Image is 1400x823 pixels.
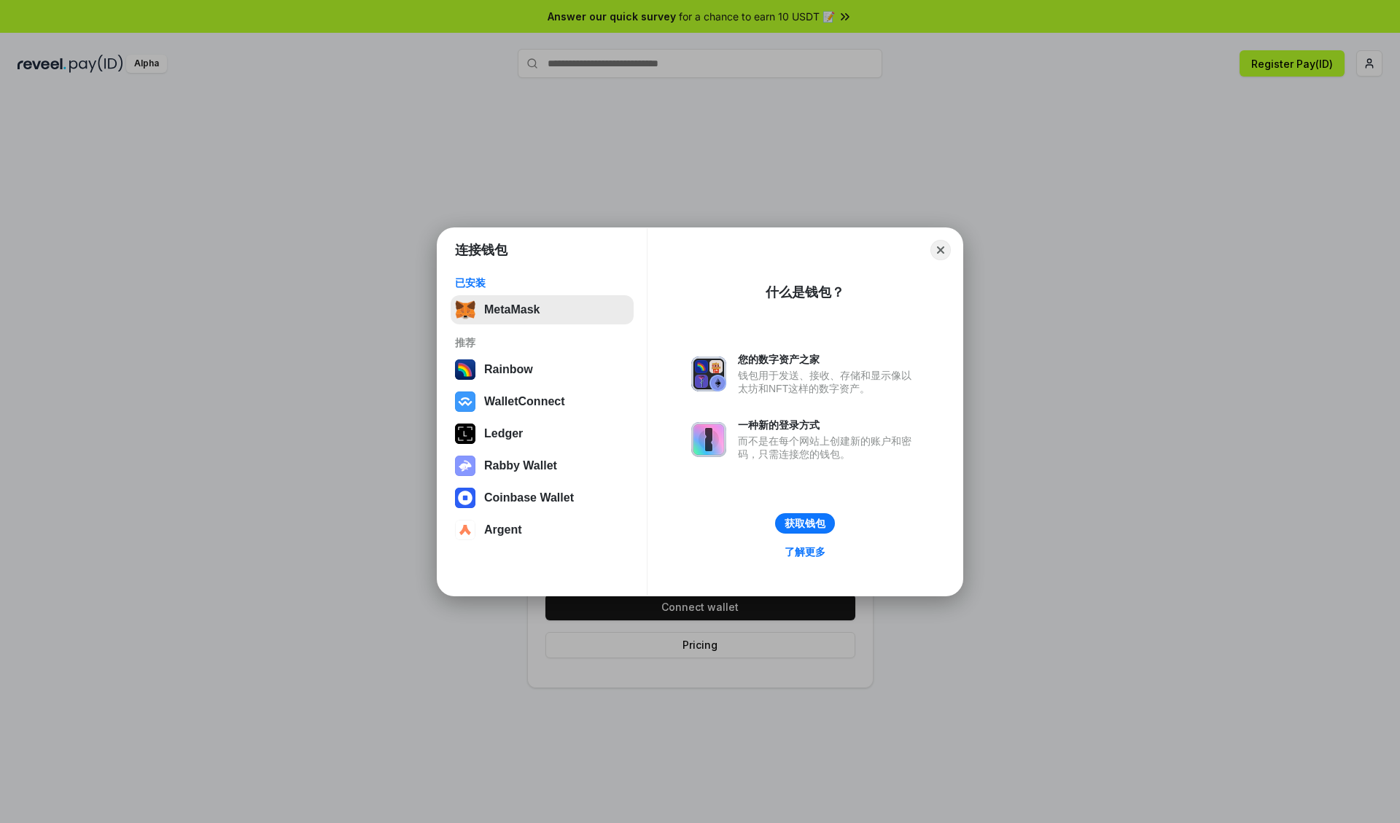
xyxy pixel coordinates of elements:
[451,355,634,384] button: Rainbow
[691,422,726,457] img: svg+xml,%3Csvg%20xmlns%3D%22http%3A%2F%2Fwww.w3.org%2F2000%2Fsvg%22%20fill%3D%22none%22%20viewBox...
[455,336,629,349] div: 推荐
[785,545,825,558] div: 了解更多
[455,276,629,289] div: 已安装
[455,391,475,412] img: svg+xml,%3Csvg%20width%3D%2228%22%20height%3D%2228%22%20viewBox%3D%220%200%2028%2028%22%20fill%3D...
[455,300,475,320] img: svg+xml,%3Csvg%20fill%3D%22none%22%20height%3D%2233%22%20viewBox%3D%220%200%2035%2033%22%20width%...
[766,284,844,301] div: 什么是钱包？
[738,434,919,461] div: 而不是在每个网站上创建新的账户和密码，只需连接您的钱包。
[484,363,533,376] div: Rainbow
[455,359,475,380] img: svg+xml,%3Csvg%20width%3D%22120%22%20height%3D%22120%22%20viewBox%3D%220%200%20120%20120%22%20fil...
[455,520,475,540] img: svg+xml,%3Csvg%20width%3D%2228%22%20height%3D%2228%22%20viewBox%3D%220%200%2028%2028%22%20fill%3D...
[691,356,726,391] img: svg+xml,%3Csvg%20xmlns%3D%22http%3A%2F%2Fwww.w3.org%2F2000%2Fsvg%22%20fill%3D%22none%22%20viewBox...
[776,542,834,561] a: 了解更多
[455,424,475,444] img: svg+xml,%3Csvg%20xmlns%3D%22http%3A%2F%2Fwww.w3.org%2F2000%2Fsvg%22%20width%3D%2228%22%20height%3...
[785,517,825,530] div: 获取钱包
[738,418,919,432] div: 一种新的登录方式
[455,488,475,508] img: svg+xml,%3Csvg%20width%3D%2228%22%20height%3D%2228%22%20viewBox%3D%220%200%2028%2028%22%20fill%3D...
[455,241,507,259] h1: 连接钱包
[738,369,919,395] div: 钱包用于发送、接收、存储和显示像以太坊和NFT这样的数字资产。
[484,523,522,537] div: Argent
[451,483,634,512] button: Coinbase Wallet
[484,427,523,440] div: Ledger
[484,303,540,316] div: MetaMask
[484,395,565,408] div: WalletConnect
[451,451,634,480] button: Rabby Wallet
[775,513,835,534] button: 获取钱包
[451,419,634,448] button: Ledger
[451,387,634,416] button: WalletConnect
[451,515,634,545] button: Argent
[455,456,475,476] img: svg+xml,%3Csvg%20xmlns%3D%22http%3A%2F%2Fwww.w3.org%2F2000%2Fsvg%22%20fill%3D%22none%22%20viewBox...
[930,240,951,260] button: Close
[484,459,557,472] div: Rabby Wallet
[738,353,919,366] div: 您的数字资产之家
[484,491,574,504] div: Coinbase Wallet
[451,295,634,324] button: MetaMask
